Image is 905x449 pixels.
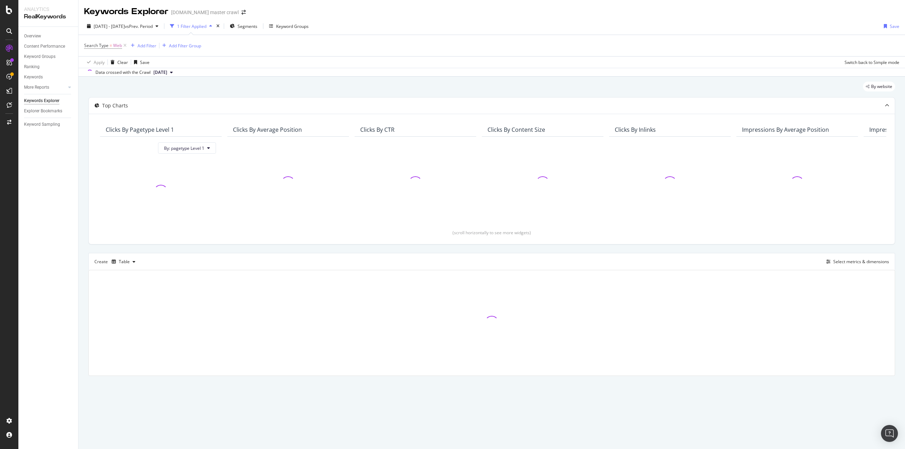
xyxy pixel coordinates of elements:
[125,23,153,29] span: vs Prev. Period
[24,63,40,71] div: Ranking
[238,23,257,29] span: Segments
[742,126,829,133] div: Impressions By Average Position
[24,73,73,81] a: Keywords
[881,20,899,32] button: Save
[102,102,128,109] div: Top Charts
[106,126,174,133] div: Clicks By pagetype Level 1
[159,41,201,50] button: Add Filter Group
[24,97,73,105] a: Keywords Explorer
[24,97,59,105] div: Keywords Explorer
[227,20,260,32] button: Segments
[119,260,130,264] div: Table
[138,43,156,49] div: Add Filter
[24,63,73,71] a: Ranking
[360,126,395,133] div: Clicks By CTR
[215,23,221,30] div: times
[94,23,125,29] span: [DATE] - [DATE]
[84,6,168,18] div: Keywords Explorer
[24,73,43,81] div: Keywords
[24,53,73,60] a: Keyword Groups
[84,42,109,48] span: Search Type
[24,107,62,115] div: Explorer Bookmarks
[24,53,56,60] div: Keyword Groups
[169,43,201,49] div: Add Filter Group
[615,126,656,133] div: Clicks By Inlinks
[177,23,206,29] div: 1 Filter Applied
[94,59,105,65] div: Apply
[24,121,73,128] a: Keyword Sampling
[113,41,122,51] span: Web
[171,9,239,16] div: [DOMAIN_NAME] master crawl
[487,126,545,133] div: Clicks By Content Size
[131,57,150,68] button: Save
[863,82,895,91] div: legacy label
[24,43,73,50] a: Content Performance
[117,59,128,65] div: Clear
[24,84,49,91] div: More Reports
[24,6,72,13] div: Analytics
[94,256,138,267] div: Create
[110,42,112,48] span: =
[84,20,161,32] button: [DATE] - [DATE]vsPrev. Period
[24,43,65,50] div: Content Performance
[24,13,72,21] div: RealKeywords
[140,59,150,65] div: Save
[108,57,128,68] button: Clear
[164,145,204,151] span: By: pagetype Level 1
[233,126,302,133] div: Clicks By Average Position
[871,84,892,89] span: By website
[842,57,899,68] button: Switch back to Simple mode
[24,84,66,91] a: More Reports
[276,23,309,29] div: Keyword Groups
[266,20,311,32] button: Keyword Groups
[833,259,889,265] div: Select metrics & dimensions
[128,41,156,50] button: Add Filter
[167,20,215,32] button: 1 Filter Applied
[24,121,60,128] div: Keyword Sampling
[823,258,889,266] button: Select metrics & dimensions
[24,107,73,115] a: Explorer Bookmarks
[84,57,105,68] button: Apply
[109,256,138,267] button: Table
[158,142,216,154] button: By: pagetype Level 1
[881,425,898,442] div: Open Intercom Messenger
[845,59,899,65] div: Switch back to Simple mode
[95,69,151,76] div: Data crossed with the Crawl
[151,68,176,77] button: [DATE]
[24,33,41,40] div: Overview
[24,33,73,40] a: Overview
[153,69,167,76] span: 2025 Sep. 8th
[241,10,246,15] div: arrow-right-arrow-left
[890,23,899,29] div: Save
[97,230,886,236] div: (scroll horizontally to see more widgets)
